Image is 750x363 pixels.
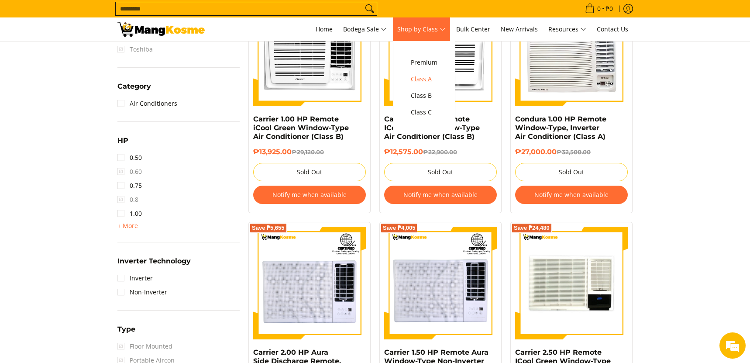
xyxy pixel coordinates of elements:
img: Bodega Sale Aircon l Mang Kosme: Home Appliances Warehouse Sale Window Type Remote | Page 2 [117,22,205,37]
a: 0.75 [117,179,142,193]
del: ₱32,500.00 [557,149,591,156]
a: Carrier 1.00 HP Remote ICool Green Window-Type Air Conditioner (Class B) [384,115,480,141]
summary: Open [117,83,151,97]
a: Contact Us [592,17,633,41]
textarea: Type your message and click 'Submit' [4,239,166,269]
span: Type [117,326,135,333]
button: Search [363,2,377,15]
summary: Open [117,137,128,151]
button: Sold Out [384,163,497,181]
span: Toshiba [117,42,153,56]
button: Notify me when available [384,186,497,204]
h6: ₱13,925.00 [253,148,366,156]
del: ₱22,900.00 [423,149,457,156]
img: Carrier 1.50 HP Remote Aura Window-Type Non-Inverter Air Conditioner (Premium) [384,227,497,339]
span: HP [117,137,128,144]
span: Contact Us [597,25,628,33]
span: 0 [596,6,602,12]
button: Notify me when available [253,186,366,204]
a: Non-Inverter [117,285,167,299]
span: ₱0 [604,6,614,12]
span: Inverter Technology [117,258,191,265]
span: Save ₱5,655 [252,225,285,231]
span: • [582,4,616,14]
span: 0.60 [117,165,142,179]
button: Sold Out [253,163,366,181]
h6: ₱27,000.00 [515,148,628,156]
a: 1.00 [117,207,142,221]
a: Inverter [117,271,153,285]
summary: Open [117,258,191,271]
a: Bulk Center [452,17,495,41]
span: Class A [411,74,437,85]
span: Save ₱4,005 [383,225,416,231]
span: We are offline. Please leave us a message. [18,110,152,198]
span: Class C [411,107,437,118]
img: Carrier 2.00 HP Aura Side Discharge Remote, Window-Type Air Conditioner (Premium) [253,227,366,339]
button: Sold Out [515,163,628,181]
a: Premium [406,54,442,71]
a: Class B [406,87,442,104]
a: Class C [406,104,442,121]
span: + More [117,222,138,229]
span: Class B [411,90,437,101]
a: Bodega Sale [339,17,391,41]
summary: Open [117,326,135,339]
span: Shop by Class [397,24,446,35]
a: Condura 1.00 HP Remote Window-Type, Inverter Air Conditioner (Class A) [515,115,606,141]
button: Notify me when available [515,186,628,204]
a: Shop by Class [393,17,450,41]
span: Save ₱24,480 [514,225,550,231]
span: Category [117,83,151,90]
span: 0.8 [117,193,138,207]
a: Carrier 1.00 HP Remote iCool Green Window-Type Air Conditioner (Class B) [253,115,349,141]
del: ₱29,120.00 [292,149,324,156]
span: Bulk Center [456,25,490,33]
a: Class A [406,71,442,87]
a: Resources [544,17,591,41]
a: Air Conditioners [117,97,177,111]
div: Leave a message [45,49,147,60]
a: New Arrivals [496,17,542,41]
span: Floor Mounted [117,339,172,353]
span: Home [316,25,333,33]
span: Resources [548,24,586,35]
span: New Arrivals [501,25,538,33]
nav: Main Menu [213,17,633,41]
em: Submit [128,269,158,281]
span: Premium [411,57,437,68]
h6: ₱12,575.00 [384,148,497,156]
img: Carrier 2.50 HP Remote ICool Green Window-Type Air Conditioner (Class B) [515,227,628,339]
div: Minimize live chat window [143,4,164,25]
a: 0.50 [117,151,142,165]
span: Bodega Sale [343,24,387,35]
summary: Open [117,221,138,231]
a: Home [311,17,337,41]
